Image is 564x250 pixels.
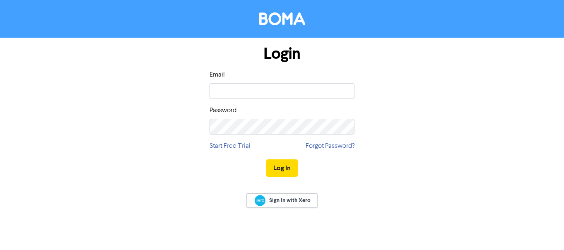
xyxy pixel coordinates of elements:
label: Password [210,106,236,115]
label: Email [210,70,225,80]
button: Log In [266,159,298,177]
a: Sign In with Xero [246,193,318,208]
h1: Login [210,44,354,63]
img: BOMA Logo [259,12,305,25]
a: Forgot Password? [306,141,354,151]
span: Sign In with Xero [269,197,311,204]
a: Start Free Trial [210,141,251,151]
img: Xero logo [255,195,265,206]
